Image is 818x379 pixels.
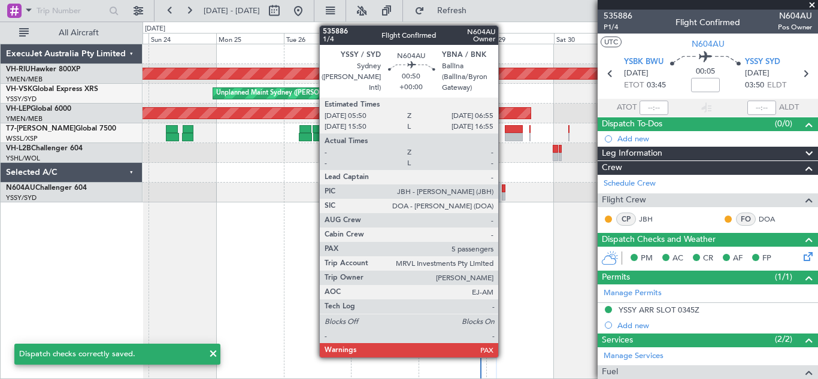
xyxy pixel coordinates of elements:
a: DOA [759,214,786,225]
input: Trip Number [37,2,105,20]
span: [DATE] - [DATE] [204,5,260,16]
span: Permits [602,271,630,284]
span: N604AU [692,38,725,50]
span: ELDT [767,80,786,92]
div: Flight Confirmed [675,16,740,29]
span: Leg Information [602,147,662,160]
span: N604AU [778,10,812,22]
span: VH-VSK [6,86,32,93]
div: Sat 30 [554,33,622,44]
span: P1/4 [604,22,632,32]
div: [DATE] [145,24,165,34]
button: Refresh [409,1,481,20]
a: YSSY/SYD [6,193,37,202]
a: VH-RIUHawker 800XP [6,66,80,73]
div: YSSY ARR SLOT 0345Z [619,305,699,315]
a: Manage Permits [604,287,662,299]
a: YMEN/MEB [6,114,43,123]
span: FP [762,253,771,265]
span: Pos Owner [778,22,812,32]
span: (2/2) [775,333,792,345]
input: --:-- [640,101,668,115]
span: PM [641,253,653,265]
a: Manage Services [604,350,664,362]
span: 03:50 [745,80,764,92]
span: [DATE] [745,68,769,80]
span: YSSY SYD [745,56,780,68]
span: Flight Crew [602,193,646,207]
div: Dispatch checks correctly saved. [19,348,202,360]
a: Schedule Crew [604,178,656,190]
span: VH-L2B [6,145,31,152]
a: YSHL/WOL [6,154,40,163]
span: All Aircraft [31,29,126,37]
div: Tue 26 [284,33,352,44]
span: Refresh [427,7,477,15]
span: Dispatch To-Dos [602,117,662,131]
a: WSSL/XSP [6,134,38,143]
div: Planned Maint Sydney ([PERSON_NAME] Intl) [353,144,492,162]
button: All Aircraft [13,23,130,43]
div: FO [736,213,756,226]
span: T7-[PERSON_NAME] [6,125,75,132]
button: UTC [601,37,622,47]
span: ALDT [779,102,799,114]
a: VH-VSKGlobal Express XRS [6,86,98,93]
span: (1/1) [775,271,792,283]
span: VH-RIU [6,66,31,73]
a: YMEN/MEB [6,75,43,84]
span: Fuel [602,365,618,379]
span: CR [703,253,713,265]
div: Unplanned Maint Sydney ([PERSON_NAME] Intl) [216,84,363,102]
span: Services [602,333,633,347]
span: Crew [602,161,622,175]
span: 03:45 [647,80,666,92]
span: AC [672,253,683,265]
a: JBH [639,214,666,225]
span: 00:05 [696,66,715,78]
div: Wed 27 [351,33,419,44]
span: 535886 [604,10,632,22]
div: Add new [617,320,812,331]
div: Add new [617,134,812,144]
span: AF [733,253,743,265]
span: N604AU [6,184,35,192]
span: YSBK BWU [624,56,664,68]
span: [DATE] [624,68,649,80]
span: VH-LEP [6,105,31,113]
div: Mon 25 [216,33,284,44]
a: VH-L2BChallenger 604 [6,145,83,152]
a: T7-[PERSON_NAME]Global 7500 [6,125,116,132]
div: Sun 24 [149,33,216,44]
span: ETOT [624,80,644,92]
span: ATOT [617,102,637,114]
div: Thu 28 [419,33,486,44]
span: (0/0) [775,117,792,130]
div: CP [616,213,636,226]
a: VH-LEPGlobal 6000 [6,105,71,113]
div: Fri 29 [486,33,554,44]
a: N604AUChallenger 604 [6,184,87,192]
span: Dispatch Checks and Weather [602,233,716,247]
a: YSSY/SYD [6,95,37,104]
